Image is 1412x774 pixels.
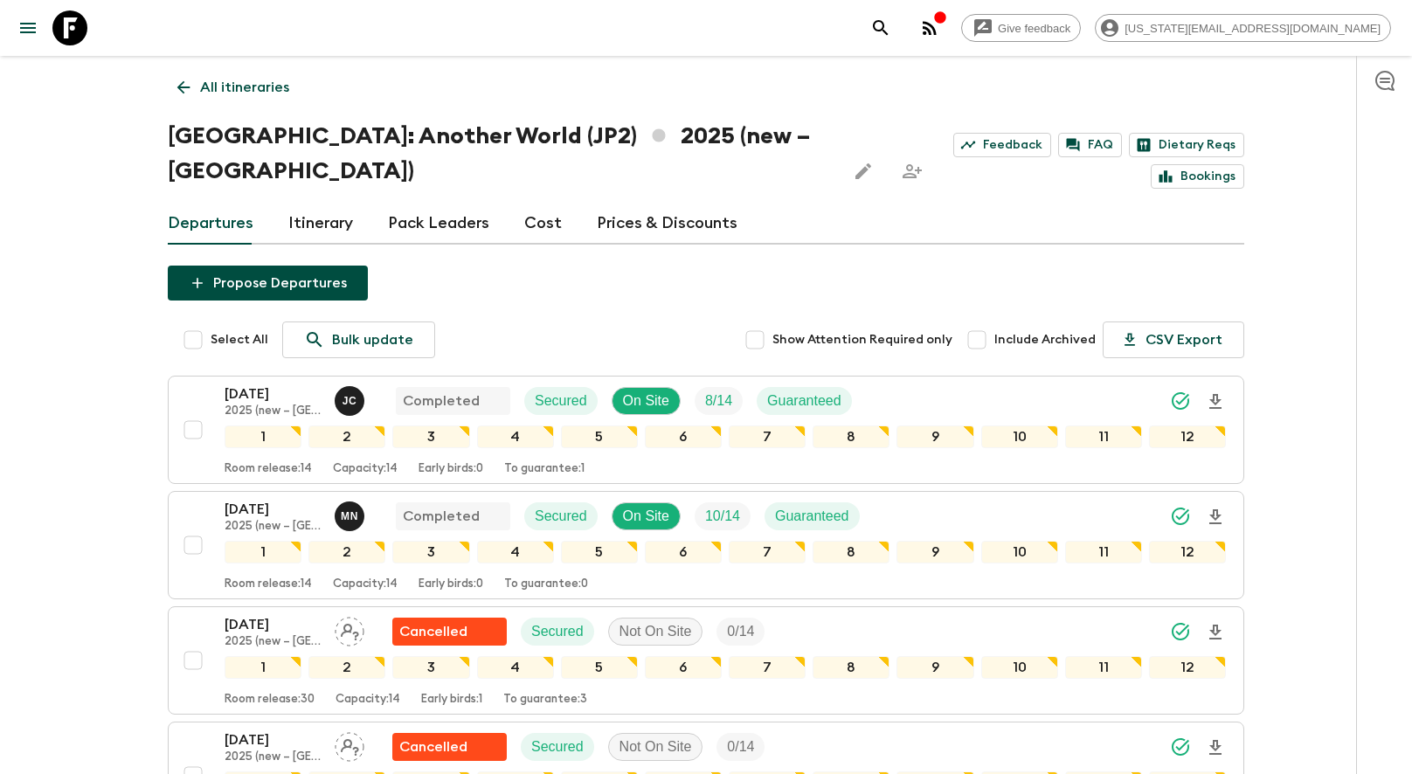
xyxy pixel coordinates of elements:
[1095,14,1391,42] div: [US_STATE][EMAIL_ADDRESS][DOMAIN_NAME]
[1205,507,1226,528] svg: Download Onboarding
[895,154,930,189] span: Share this itinerary
[729,425,806,448] div: 7
[846,154,881,189] button: Edit this itinerary
[994,331,1096,349] span: Include Archived
[503,693,587,707] p: To guarantee: 3
[645,541,722,563] div: 6
[1205,622,1226,643] svg: Download Onboarding
[392,656,469,679] div: 3
[392,618,507,646] div: Flash Pack cancellation
[308,541,385,563] div: 2
[477,656,554,679] div: 4
[775,506,849,527] p: Guaranteed
[1170,736,1191,757] svg: Synced Successfully
[531,736,584,757] p: Secured
[168,119,832,189] h1: [GEOGRAPHIC_DATA]: Another World (JP2) 2025 (new – [GEOGRAPHIC_DATA])
[1129,133,1244,157] a: Dietary Reqs
[1149,425,1226,448] div: 12
[200,77,289,98] p: All itineraries
[863,10,898,45] button: search adventures
[695,502,751,530] div: Trip Fill
[335,391,368,405] span: Juno Choi
[421,693,482,707] p: Early birds: 1
[1170,506,1191,527] svg: Synced Successfully
[419,462,483,476] p: Early birds: 0
[333,577,398,591] p: Capacity: 14
[896,541,973,563] div: 9
[535,506,587,527] p: Secured
[388,203,489,245] a: Pack Leaders
[225,656,301,679] div: 1
[282,321,435,358] a: Bulk update
[608,618,703,646] div: Not On Site
[1170,621,1191,642] svg: Synced Successfully
[988,22,1080,35] span: Give feedback
[333,462,398,476] p: Capacity: 14
[308,656,385,679] div: 2
[612,502,681,530] div: On Site
[332,329,413,350] p: Bulk update
[225,577,312,591] p: Room release: 14
[225,614,321,635] p: [DATE]
[336,693,400,707] p: Capacity: 14
[716,733,765,761] div: Trip Fill
[813,425,889,448] div: 8
[521,618,594,646] div: Secured
[767,390,841,411] p: Guaranteed
[981,541,1058,563] div: 10
[335,507,368,521] span: Maho Nagareda
[1205,391,1226,412] svg: Download Onboarding
[813,541,889,563] div: 8
[705,506,740,527] p: 10 / 14
[1115,22,1390,35] span: [US_STATE][EMAIL_ADDRESS][DOMAIN_NAME]
[225,462,312,476] p: Room release: 14
[524,203,562,245] a: Cost
[392,733,507,761] div: Flash Pack cancellation
[1205,737,1226,758] svg: Download Onboarding
[561,425,638,448] div: 5
[597,203,737,245] a: Prices & Discounts
[623,506,669,527] p: On Site
[168,376,1244,484] button: [DATE]2025 (new – [GEOGRAPHIC_DATA])Juno ChoiCompletedSecuredOn SiteTrip FillGuaranteed1234567891...
[896,656,973,679] div: 9
[695,387,743,415] div: Trip Fill
[623,390,669,411] p: On Site
[225,541,301,563] div: 1
[308,425,385,448] div: 2
[399,736,467,757] p: Cancelled
[521,733,594,761] div: Secured
[981,425,1058,448] div: 10
[403,506,480,527] p: Completed
[981,656,1058,679] div: 10
[1103,321,1244,358] button: CSV Export
[727,736,754,757] p: 0 / 14
[477,425,554,448] div: 4
[608,733,703,761] div: Not On Site
[225,404,321,418] p: 2025 (new – [GEOGRAPHIC_DATA])
[225,499,321,520] p: [DATE]
[392,541,469,563] div: 3
[645,425,722,448] div: 6
[504,462,585,476] p: To guarantee: 1
[1065,425,1142,448] div: 11
[813,656,889,679] div: 8
[1058,133,1122,157] a: FAQ
[1149,541,1226,563] div: 12
[896,425,973,448] div: 9
[168,606,1244,715] button: [DATE]2025 (new – [GEOGRAPHIC_DATA])Assign pack leaderFlash Pack cancellationSecuredNot On SiteTr...
[225,520,321,534] p: 2025 (new – [GEOGRAPHIC_DATA])
[399,621,467,642] p: Cancelled
[612,387,681,415] div: On Site
[531,621,584,642] p: Secured
[1065,541,1142,563] div: 11
[10,10,45,45] button: menu
[168,491,1244,599] button: [DATE]2025 (new – [GEOGRAPHIC_DATA])Maho NagaredaCompletedSecuredOn SiteTrip FillGuaranteed123456...
[561,541,638,563] div: 5
[168,266,368,301] button: Propose Departures
[477,541,554,563] div: 4
[619,736,692,757] p: Not On Site
[1151,164,1244,189] a: Bookings
[953,133,1051,157] a: Feedback
[1065,656,1142,679] div: 11
[1170,390,1191,411] svg: Synced Successfully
